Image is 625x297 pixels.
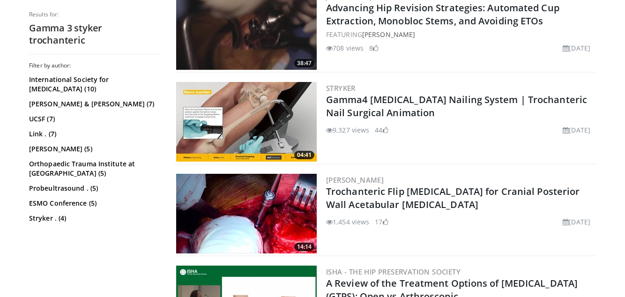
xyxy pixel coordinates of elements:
li: [DATE] [563,125,590,135]
a: [PERSON_NAME] (5) [29,144,158,154]
a: Probeultrasound . (5) [29,184,158,193]
h2: Gamma 3 styker trochanteric [29,22,160,46]
a: Stryker . (4) [29,214,158,223]
img: 5f012961-911d-47e9-9bb6-da046f1d375c.300x170_q85_crop-smart_upscale.jpg [176,174,317,253]
a: ESMO Conference (5) [29,199,158,208]
li: [DATE] [563,217,590,227]
a: Stryker [326,83,356,93]
span: 04:41 [294,151,314,159]
li: [DATE] [563,43,590,53]
a: Gamma4 [MEDICAL_DATA] Nailing System | Trochanteric Nail Surgical Animation [326,93,587,119]
img: e1041284-a370-42f9-a2ee-9456b27e5bae.300x170_q85_crop-smart_upscale.jpg [176,82,317,162]
a: Trochanteric Flip [MEDICAL_DATA] for Cranial Posterior Wall Acetabular [MEDICAL_DATA] [326,185,580,211]
li: 8 [369,43,379,53]
li: 9,327 views [326,125,369,135]
li: 44 [375,125,388,135]
a: [PERSON_NAME] [326,175,384,185]
a: Advancing Hip Revision Strategies: Automated Cup Extraction, Monobloc Stems, and Avoiding ETOs [326,1,559,27]
span: 14:14 [294,243,314,251]
div: FEATURING [326,30,594,39]
a: International Society for [MEDICAL_DATA] (10) [29,75,158,94]
a: Orthopaedic Trauma Institute at [GEOGRAPHIC_DATA] (5) [29,159,158,178]
a: [PERSON_NAME] [362,30,415,39]
li: 708 views [326,43,364,53]
a: 14:14 [176,174,317,253]
li: 1,454 views [326,217,369,227]
p: Results for: [29,11,160,18]
a: Link . (7) [29,129,158,139]
span: 38:47 [294,59,314,67]
a: [PERSON_NAME] & [PERSON_NAME] (7) [29,99,158,109]
a: UCSF (7) [29,114,158,124]
h3: Filter by author: [29,62,160,69]
a: 04:41 [176,82,317,162]
li: 17 [375,217,388,227]
a: ISHA - The Hip Preservation Society [326,267,461,276]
